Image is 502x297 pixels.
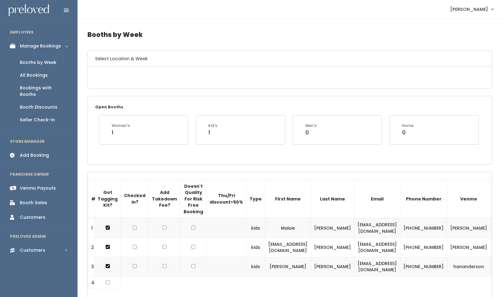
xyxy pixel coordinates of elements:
div: 0 [305,128,317,137]
div: Booth Discounts [20,104,57,110]
div: Manage Bookings [20,43,61,49]
td: [PHONE_NUMBER] [400,257,447,276]
div: All Bookings [20,72,48,79]
th: Add Takedown Fee? [149,180,180,218]
th: First Name [265,180,311,218]
td: kids [247,218,265,238]
th: Type [247,180,265,218]
td: [PHONE_NUMBER] [400,238,447,257]
td: 3 [88,257,95,276]
th: Phone Number [400,180,447,218]
td: [PHONE_NUMBER] [400,218,447,238]
td: hananderson [447,257,491,276]
td: [PERSON_NAME] [265,257,311,276]
div: Men's [305,123,317,128]
td: [EMAIL_ADDRESS][DOMAIN_NAME] [354,238,400,257]
td: kids [247,257,265,276]
td: [EMAIL_ADDRESS][DOMAIN_NAME] [354,257,400,276]
th: Last Name [311,180,354,218]
td: [PERSON_NAME] [311,238,354,257]
td: Maisie [265,218,311,238]
th: # [88,180,95,218]
div: Customers [20,247,45,254]
div: Bookings with Booths [20,85,68,98]
th: Doesn't Quality For Risk Free Booking [180,180,207,218]
div: Women's [112,123,130,128]
span: [PERSON_NAME] [450,6,488,13]
td: 4 [88,276,95,289]
td: 1 [88,218,95,238]
th: Thu/Fri discount>50% [207,180,247,218]
h4: Booths by Week [87,26,492,43]
th: Email [354,180,400,218]
div: Booths by Week [20,59,56,66]
th: Checked in? [121,180,149,218]
th: Got Tagging Kit? [95,180,121,218]
td: [EMAIL_ADDRESS][DOMAIN_NAME] [354,218,400,238]
img: preloved logo [9,4,49,16]
div: 1 [112,128,130,137]
div: 1 [208,128,217,137]
td: 2 [88,238,95,257]
div: Kid's [208,123,217,128]
div: Booth Sales [20,200,47,206]
td: kids [247,238,265,257]
th: Venmo [447,180,491,218]
div: Seller Check-in [20,117,55,123]
div: Venmo Payouts [20,185,56,191]
small: Open Booths [95,104,123,110]
td: [PERSON_NAME] [447,218,491,238]
td: [PERSON_NAME] [311,218,354,238]
h6: Select Location & Week [88,51,492,67]
div: Customers [20,214,45,221]
div: Add Booking [20,152,49,159]
td: [EMAIL_ADDRESS][DOMAIN_NAME] [265,238,311,257]
td: [PERSON_NAME] [447,238,491,257]
div: 0 [402,128,414,137]
td: [PERSON_NAME] [311,257,354,276]
a: [PERSON_NAME] [444,2,500,16]
div: Home [402,123,414,128]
